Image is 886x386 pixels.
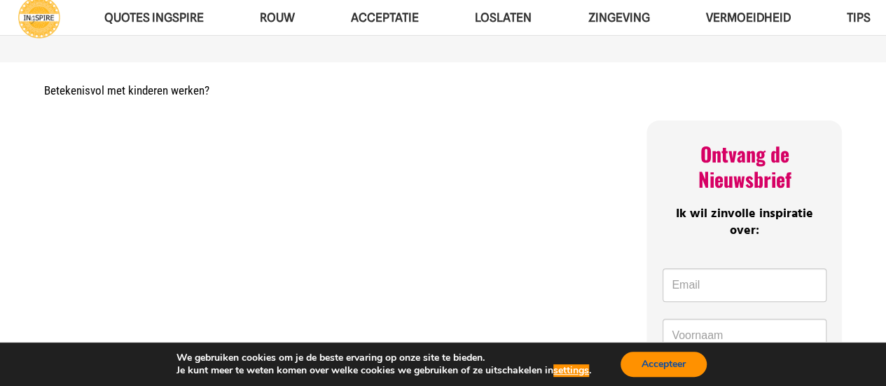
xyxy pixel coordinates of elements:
[621,352,707,377] button: Accepteer
[351,11,419,25] span: Acceptatie
[475,11,532,25] span: Loslaten
[705,11,790,25] span: VERMOEIDHEID
[676,204,813,240] span: Ik wil zinvolle inspiratie over:
[260,11,295,25] span: ROUW
[698,139,791,193] span: Ontvang de Nieuwsbrief
[176,364,591,377] p: Je kunt meer te weten komen over welke cookies we gebruiken of ze uitschakelen in .
[588,11,649,25] span: Zingeving
[176,352,591,364] p: We gebruiken cookies om je de beste ervaring op onze site te bieden.
[663,319,826,352] input: Voornaam
[104,11,204,25] span: QUOTES INGSPIRE
[846,11,870,25] span: TIPS
[553,364,589,377] button: settings
[663,268,826,302] input: Email
[44,83,209,97] a: Betekenisvol met kinderen werken?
